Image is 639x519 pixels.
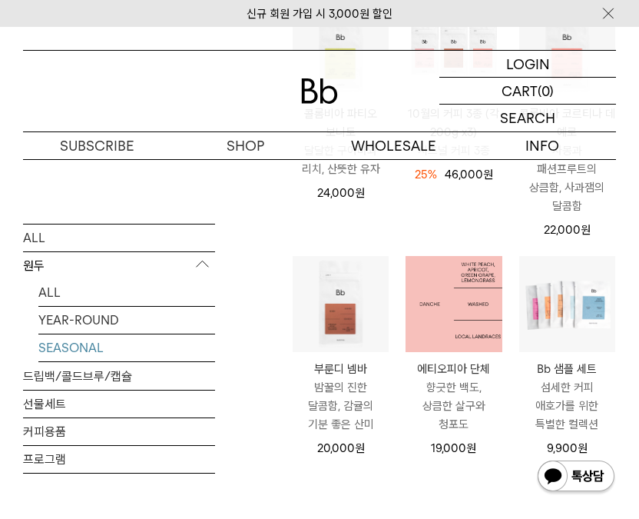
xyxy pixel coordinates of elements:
p: 자몽과 패션프루트의 상큼함, 사과잼의 달콤함 [519,141,615,215]
a: SHOP [171,132,319,159]
p: LOGIN [506,51,550,77]
span: 원 [581,223,591,237]
p: 향긋한 백도, 상큼한 살구와 청포도 [406,378,502,434]
a: 커피용품 [23,418,215,444]
a: 신규 회원 가입 시 3,000원 할인 [247,7,392,21]
p: 밤꿀의 진한 달콤함, 감귤의 기분 좋은 산미 [293,378,389,434]
p: INFO [468,132,616,159]
span: 원 [578,441,588,455]
a: 에티오피아 단체 [406,256,502,352]
span: 24,000 [317,186,365,200]
p: CART [502,78,538,104]
p: 부룬디 넴바 [293,360,389,378]
img: 카카오톡 채널 1:1 채팅 버튼 [536,459,616,496]
img: 부룬디 넴바 [293,256,389,352]
img: 1000000480_add2_021.jpg [406,256,502,352]
a: 부룬디 넴바 밤꿀의 진한 달콤함, 감귤의 기분 좋은 산미 [293,360,389,434]
span: 22,000 [544,223,591,237]
p: 에티오피아 단체 [406,360,502,378]
a: Bb 샘플 세트 섬세한 커피 애호가를 위한 특별한 컬렉션 [519,360,615,434]
span: 9,900 [547,441,588,455]
span: 원 [355,186,365,200]
p: WHOLESALE [319,132,468,159]
a: SUBSCRIBE [23,132,171,159]
a: 드립백/콜드브루/캡슐 [23,362,215,389]
span: 19,000 [431,441,476,455]
p: Bb 샘플 세트 [519,360,615,378]
a: 선물세트 [23,390,215,417]
a: 프로그램 [23,445,215,472]
a: SEASONAL [38,334,215,361]
img: 로고 [301,78,338,104]
a: LOGIN [439,51,616,78]
a: CART (0) [439,78,616,105]
span: 46,000 [445,168,493,181]
a: 에티오피아 단체 향긋한 백도, 상큼한 살구와 청포도 [406,360,502,434]
p: SEARCH [500,105,555,131]
p: 원두 [23,251,215,279]
div: 25% [415,165,437,184]
a: ALL [23,224,215,251]
p: 섬세한 커피 애호가를 위한 특별한 컬렉션 [519,378,615,434]
span: 원 [483,168,493,181]
span: 20,000 [317,441,365,455]
span: 원 [355,441,365,455]
a: ALL [38,278,215,305]
p: (0) [538,78,554,104]
span: 원 [466,441,476,455]
a: YEAR-ROUND [38,306,215,333]
img: Bb 샘플 세트 [519,256,615,352]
